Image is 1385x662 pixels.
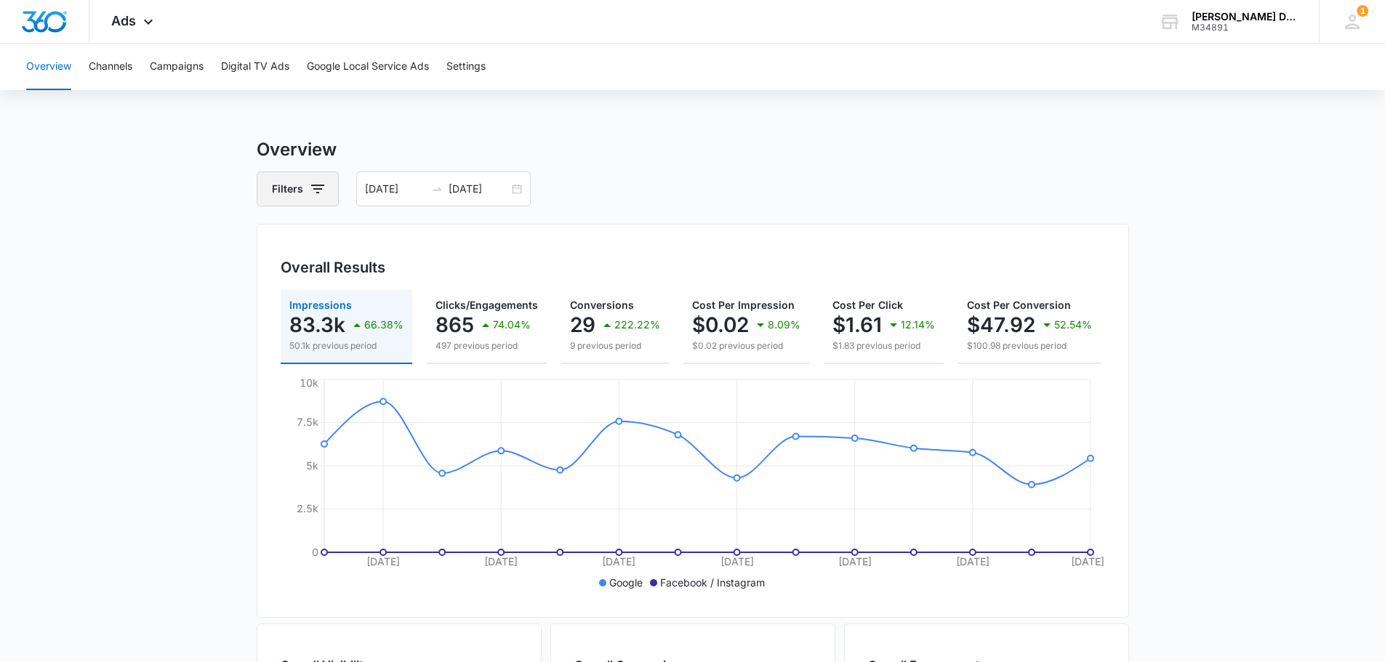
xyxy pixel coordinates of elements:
[89,44,132,90] button: Channels
[446,44,486,90] button: Settings
[297,502,318,514] tspan: 2.5k
[692,313,749,336] p: $0.02
[692,299,795,311] span: Cost Per Impression
[257,171,339,206] button: Filters
[955,555,989,568] tspan: [DATE]
[602,555,635,568] tspan: [DATE]
[281,257,385,278] h3: Overall Results
[614,320,660,330] p: 222.22%
[832,299,903,311] span: Cost Per Click
[431,183,443,195] span: to
[257,137,1129,163] h3: Overview
[832,313,882,336] p: $1.61
[289,299,352,311] span: Impressions
[692,339,800,352] p: $0.02 previous period
[484,555,518,568] tspan: [DATE]
[570,339,660,352] p: 9 previous period
[221,44,289,90] button: Digital TV Ads
[967,339,1092,352] p: $100.98 previous period
[768,320,800,330] p: 8.09%
[312,546,318,558] tspan: 0
[111,13,136,28] span: Ads
[289,313,345,336] p: 83.3k
[306,459,318,472] tspan: 5k
[1357,5,1368,17] div: notifications count
[570,299,634,311] span: Conversions
[289,339,404,352] p: 50.1k previous period
[307,44,429,90] button: Google Local Service Ads
[838,555,871,568] tspan: [DATE]
[609,575,643,590] p: Google
[1192,23,1298,33] div: account id
[449,181,509,197] input: End date
[570,313,595,336] p: 29
[150,44,204,90] button: Campaigns
[1192,11,1298,23] div: account name
[493,320,531,330] p: 74.04%
[366,555,400,568] tspan: [DATE]
[435,339,538,352] p: 497 previous period
[297,416,318,428] tspan: 7.5k
[967,313,1035,336] p: $47.92
[967,299,1071,311] span: Cost Per Conversion
[832,339,935,352] p: $1.83 previous period
[435,299,538,311] span: Clicks/Engagements
[365,181,425,197] input: Start date
[901,320,935,330] p: 12.14%
[1070,555,1104,568] tspan: [DATE]
[435,313,474,336] p: 865
[720,555,753,568] tspan: [DATE]
[26,44,71,90] button: Overview
[300,376,318,389] tspan: 10k
[660,575,765,590] p: Facebook / Instagram
[1357,5,1368,17] span: 1
[431,183,443,195] span: swap-right
[364,320,404,330] p: 66.38%
[1054,320,1092,330] p: 52.54%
